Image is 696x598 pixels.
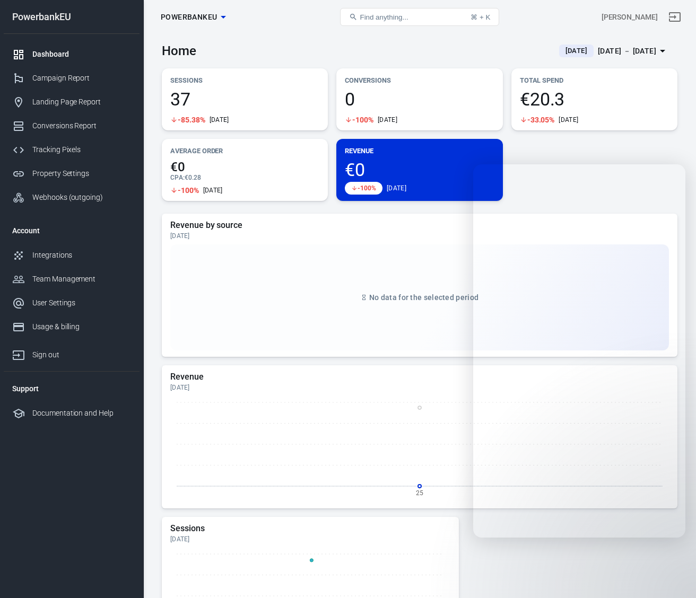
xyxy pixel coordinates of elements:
[32,349,131,360] div: Sign out
[210,116,229,124] div: [DATE]
[598,45,656,58] div: [DATE] － [DATE]
[203,186,223,195] div: [DATE]
[369,293,478,302] span: No data for the selected period
[4,315,140,339] a: Usage & billing
[170,220,669,231] h5: Revenue by source
[170,535,450,543] div: [DATE]
[4,138,140,162] a: Tracking Pixels
[170,90,319,108] span: 37
[156,7,230,27] button: PowerbankEU
[358,185,376,191] span: -100%
[178,116,205,124] span: -85.38%
[4,162,140,186] a: Property Settings
[32,144,131,155] div: Tracking Pixels
[4,186,140,209] a: Webhooks (outgoing)
[170,161,319,173] span: €0
[32,192,131,203] div: Webhooks (outgoing)
[170,145,319,156] p: Average Order
[185,174,201,181] span: €0.28
[170,75,319,86] p: Sessions
[170,383,669,392] div: [DATE]
[662,4,688,30] a: Sign out
[32,96,131,108] div: Landing Page Report
[32,250,131,261] div: Integrations
[32,168,131,179] div: Property Settings
[345,161,494,179] span: €0
[345,90,494,108] span: 0
[4,12,140,22] div: PowerbankEU
[4,267,140,291] a: Team Management
[4,218,140,243] li: Account
[527,116,555,124] span: -33.05%
[378,116,397,124] div: [DATE]
[32,297,131,309] div: User Settings
[161,11,217,24] span: PowerbankEU
[345,75,494,86] p: Conversions
[340,8,499,26] button: Find anything...⌘ + K
[170,174,185,181] span: CPA :
[602,12,658,23] div: Account id: euM9DEON
[4,42,140,66] a: Dashboard
[520,90,669,108] span: €20.3
[416,489,423,496] tspan: 25
[660,546,685,571] iframe: Intercom live chat
[352,116,373,124] span: -100%
[162,43,196,58] h3: Home
[4,376,140,401] li: Support
[32,408,131,419] div: Documentation and Help
[473,164,685,538] iframe: To enrich screen reader interactions, please activate Accessibility in Grammarly extension settings
[4,291,140,315] a: User Settings
[551,42,677,60] button: [DATE][DATE] － [DATE]
[4,114,140,138] a: Conversions Report
[360,13,408,21] span: Find anything...
[559,116,578,124] div: [DATE]
[170,232,669,240] div: [DATE]
[170,523,450,534] h5: Sessions
[32,321,131,332] div: Usage & billing
[170,372,669,382] h5: Revenue
[387,184,406,192] div: [DATE]
[32,73,131,84] div: Campaign Report
[178,187,199,194] span: -100%
[4,243,140,267] a: Integrations
[4,339,140,367] a: Sign out
[32,120,131,131] div: Conversions Report
[32,274,131,285] div: Team Management
[520,75,669,86] p: Total Spend
[4,90,140,114] a: Landing Page Report
[471,13,490,21] div: ⌘ + K
[345,145,494,156] p: Revenue
[561,46,591,56] span: [DATE]
[4,66,140,90] a: Campaign Report
[32,49,131,60] div: Dashboard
